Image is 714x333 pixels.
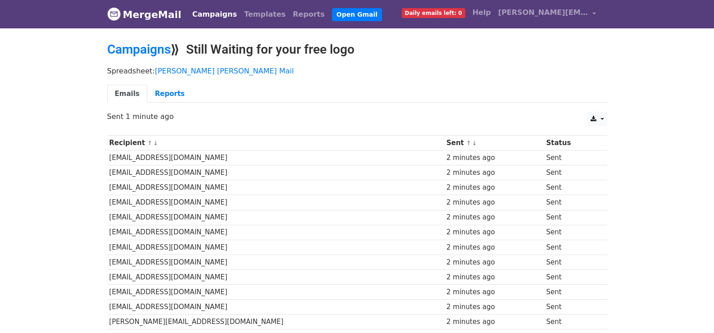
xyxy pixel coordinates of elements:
a: [PERSON_NAME][EMAIL_ADDRESS][DOMAIN_NAME] [495,4,600,25]
a: Campaigns [107,42,171,57]
div: 2 minutes ago [446,287,542,297]
img: MergeMail logo [107,7,121,21]
a: Emails [107,85,147,103]
td: [EMAIL_ADDRESS][DOMAIN_NAME] [107,210,445,225]
div: 2 minutes ago [446,302,542,312]
td: [EMAIL_ADDRESS][DOMAIN_NAME] [107,225,445,240]
span: Daily emails left: 0 [402,8,465,18]
td: Sent [544,210,599,225]
div: 2 minutes ago [446,168,542,178]
div: 2 minutes ago [446,227,542,237]
th: Sent [444,136,544,151]
td: [EMAIL_ADDRESS][DOMAIN_NAME] [107,255,445,269]
td: Sent [544,225,599,240]
a: ↑ [466,140,471,146]
th: Recipient [107,136,445,151]
td: Sent [544,300,599,315]
div: 2 minutes ago [446,182,542,193]
a: ↓ [472,140,477,146]
td: [EMAIL_ADDRESS][DOMAIN_NAME] [107,240,445,255]
td: Sent [544,195,599,210]
td: Sent [544,240,599,255]
td: [EMAIL_ADDRESS][DOMAIN_NAME] [107,269,445,284]
td: Sent [544,285,599,300]
a: Templates [241,5,289,23]
td: [EMAIL_ADDRESS][DOMAIN_NAME] [107,300,445,315]
div: 2 minutes ago [446,153,542,163]
a: ↑ [147,140,152,146]
td: [EMAIL_ADDRESS][DOMAIN_NAME] [107,151,445,165]
td: [EMAIL_ADDRESS][DOMAIN_NAME] [107,195,445,210]
div: 2 minutes ago [446,257,542,268]
a: Daily emails left: 0 [398,4,469,22]
td: [EMAIL_ADDRESS][DOMAIN_NAME] [107,285,445,300]
a: Help [469,4,495,22]
th: Status [544,136,599,151]
div: 2 minutes ago [446,197,542,208]
a: Reports [289,5,328,23]
a: Reports [147,85,192,103]
span: [PERSON_NAME][EMAIL_ADDRESS][DOMAIN_NAME] [498,7,588,18]
td: Sent [544,255,599,269]
td: [PERSON_NAME][EMAIL_ADDRESS][DOMAIN_NAME] [107,315,445,329]
td: [EMAIL_ADDRESS][DOMAIN_NAME] [107,180,445,195]
td: [EMAIL_ADDRESS][DOMAIN_NAME] [107,165,445,180]
td: Sent [544,269,599,284]
a: MergeMail [107,5,182,24]
td: Sent [544,315,599,329]
div: 2 minutes ago [446,317,542,327]
td: Sent [544,165,599,180]
h2: ⟫ Still Waiting for your free logo [107,42,607,57]
a: Campaigns [189,5,241,23]
td: Sent [544,180,599,195]
p: Spreadsheet: [107,66,607,76]
div: 2 minutes ago [446,212,542,223]
div: 2 minutes ago [446,272,542,283]
a: Open Gmail [332,8,382,21]
p: Sent 1 minute ago [107,112,607,121]
a: [PERSON_NAME] [PERSON_NAME] Mail [155,67,294,75]
a: ↓ [153,140,158,146]
div: 2 minutes ago [446,242,542,253]
td: Sent [544,151,599,165]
